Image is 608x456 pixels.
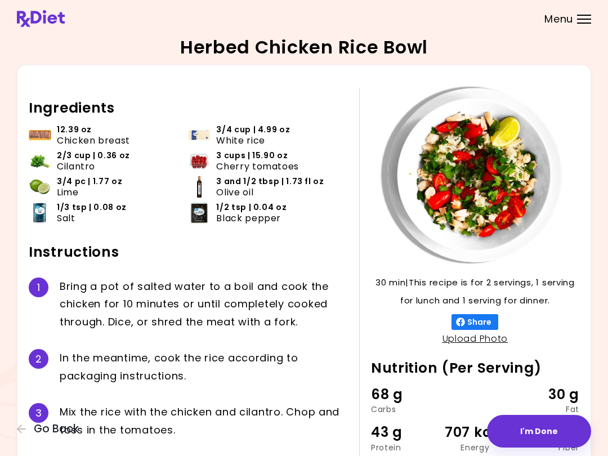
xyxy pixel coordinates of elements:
span: Salt [57,213,75,223]
span: Cilantro [57,161,95,172]
button: I'm Done [487,415,591,448]
div: B r i n g a p o t o f s a l t e d w a t e r t o a b o i l a n d c o o k t h e c h i c k e n f o r... [60,278,348,332]
span: Black pepper [216,213,281,223]
span: Chicken breast [57,135,130,146]
span: 12.39 oz [57,124,92,135]
div: 43 g [371,422,440,443]
span: Go Back [34,423,79,435]
p: 30 min | This recipe is for 2 servings, 1 serving for lunch and 1 serving for dinner. [371,274,579,310]
div: Carbs [371,405,440,413]
div: 2 [29,349,48,369]
div: 1 [29,278,48,297]
span: 3/4 cup | 4.99 oz [216,124,290,135]
span: 3 and 1/2 tbsp | 1.73 fl oz [216,176,324,187]
button: Go Back [17,423,84,435]
img: RxDiet [17,10,65,27]
span: Share [465,318,494,327]
span: 3 cups | 15.90 oz [216,150,288,161]
span: Menu [544,14,573,24]
span: 3/4 pc | 1.77 oz [57,176,122,187]
div: 3 [29,403,48,423]
h2: Herbed Chicken Rice Bowl [180,38,428,56]
div: 30 g [510,384,579,405]
div: M i x t h e r i c e w i t h t h e c h i c k e n a n d c i l a n t r o . C h o p a n d t o s s i n... [60,403,348,439]
a: Upload Photo [442,332,508,345]
div: 707 kcal [440,422,509,443]
span: Olive oil [216,187,253,198]
span: 1/2 tsp | 0.04 oz [216,202,287,213]
span: Cherry tomatoes [216,161,299,172]
span: White rice [216,135,265,146]
span: 2/3 cup | 0.36 oz [57,150,130,161]
div: Protein [371,444,440,451]
h2: Nutrition (Per Serving) [371,359,579,377]
div: Energy [440,444,509,451]
div: 68 g [371,384,440,405]
div: Fat [510,405,579,413]
span: 1/3 tsp | 0.08 oz [57,202,127,213]
h2: Ingredients [29,99,348,117]
span: Lime [57,187,79,198]
h2: Instructions [29,243,348,261]
button: Share [451,314,498,330]
div: I n t h e m e a n t i m e , c o o k t h e r i c e a c c o r d i n g t o p a c k a g i n g i n s t... [60,349,348,385]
